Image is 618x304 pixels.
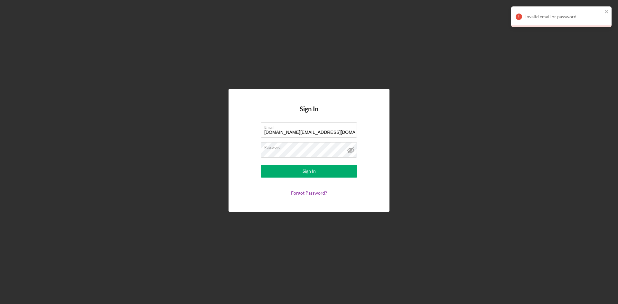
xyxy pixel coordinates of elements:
button: close [604,9,609,15]
button: Sign In [261,165,357,178]
div: Sign In [303,165,316,178]
label: Email [264,123,357,130]
label: Password [264,143,357,150]
a: Forgot Password? [291,190,327,196]
h4: Sign In [300,105,318,122]
div: Invalid email or password. [525,14,603,19]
